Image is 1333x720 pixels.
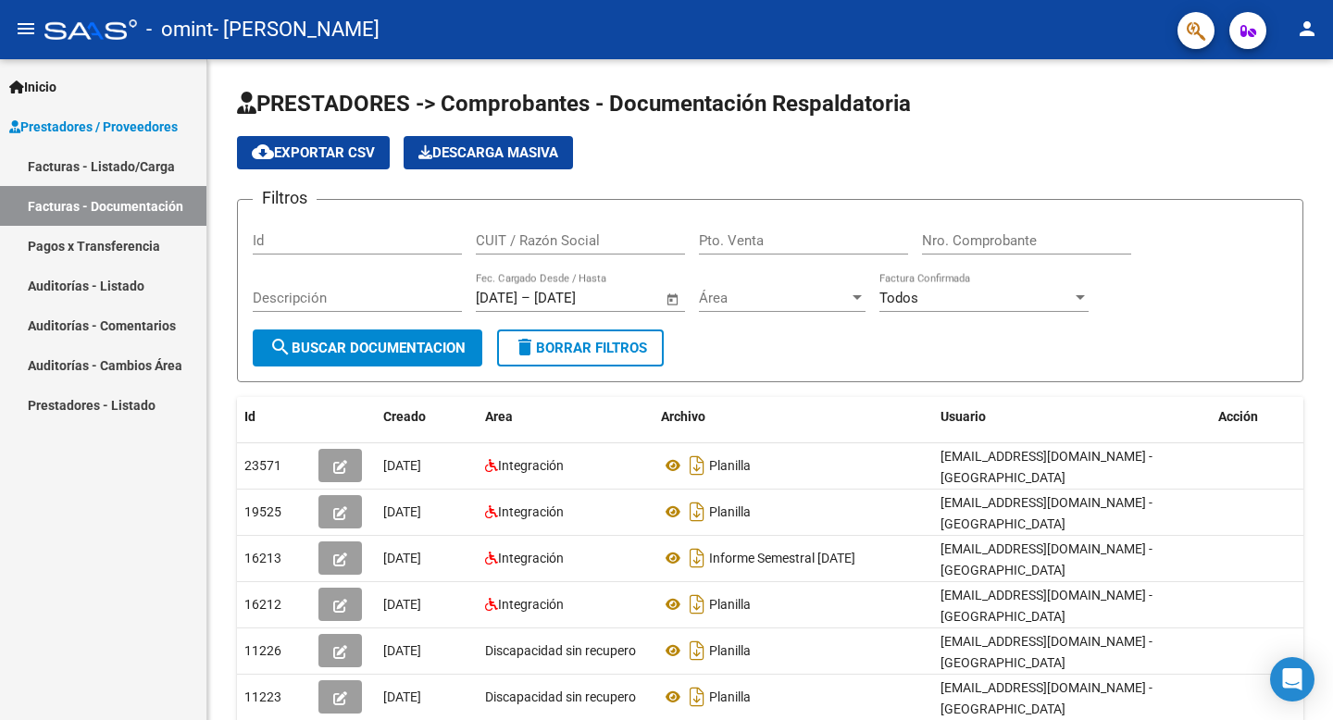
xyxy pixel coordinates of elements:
[404,136,573,169] app-download-masive: Descarga masiva de comprobantes (adjuntos)
[253,185,317,211] h3: Filtros
[244,458,281,473] span: 23571
[269,336,292,358] mat-icon: search
[253,329,482,366] button: Buscar Documentacion
[146,9,213,50] span: - omint
[478,397,654,437] datatable-header-cell: Area
[244,409,255,424] span: Id
[534,290,624,306] input: Fecha fin
[941,680,1152,716] span: [EMAIL_ADDRESS][DOMAIN_NAME] - [GEOGRAPHIC_DATA]
[941,449,1152,485] span: [EMAIL_ADDRESS][DOMAIN_NAME] - [GEOGRAPHIC_DATA]
[269,340,466,356] span: Buscar Documentacion
[244,551,281,565] span: 16213
[941,634,1152,670] span: [EMAIL_ADDRESS][DOMAIN_NAME] - [GEOGRAPHIC_DATA]
[244,643,281,658] span: 11226
[699,290,849,306] span: Área
[941,409,986,424] span: Usuario
[498,597,564,612] span: Integración
[485,643,636,658] span: Discapacidad sin recupero
[709,458,751,473] span: Planilla
[485,409,513,424] span: Area
[252,141,274,163] mat-icon: cloud_download
[709,504,751,519] span: Planilla
[1270,657,1314,701] div: Open Intercom Messenger
[685,451,709,480] i: Descargar documento
[485,689,636,704] span: Discapacidad sin recupero
[1211,397,1303,437] datatable-header-cell: Acción
[252,144,375,161] span: Exportar CSV
[933,397,1211,437] datatable-header-cell: Usuario
[244,504,281,519] span: 19525
[521,290,530,306] span: –
[383,551,421,565] span: [DATE]
[661,409,705,424] span: Archivo
[15,18,37,40] mat-icon: menu
[514,336,536,358] mat-icon: delete
[244,689,281,704] span: 11223
[244,597,281,612] span: 16212
[383,504,421,519] span: [DATE]
[418,144,558,161] span: Descarga Masiva
[476,290,517,306] input: Fecha inicio
[709,597,751,612] span: Planilla
[383,409,426,424] span: Creado
[383,689,421,704] span: [DATE]
[709,643,751,658] span: Planilla
[685,636,709,665] i: Descargar documento
[1296,18,1318,40] mat-icon: person
[709,689,751,704] span: Planilla
[213,9,380,50] span: - [PERSON_NAME]
[383,643,421,658] span: [DATE]
[383,458,421,473] span: [DATE]
[941,588,1152,624] span: [EMAIL_ADDRESS][DOMAIN_NAME] - [GEOGRAPHIC_DATA]
[237,397,311,437] datatable-header-cell: Id
[685,590,709,619] i: Descargar documento
[404,136,573,169] button: Descarga Masiva
[497,329,664,366] button: Borrar Filtros
[514,340,647,356] span: Borrar Filtros
[1218,409,1258,424] span: Acción
[9,117,178,137] span: Prestadores / Proveedores
[237,91,911,117] span: PRESTADORES -> Comprobantes - Documentación Respaldatoria
[498,458,564,473] span: Integración
[498,504,564,519] span: Integración
[685,497,709,527] i: Descargar documento
[9,77,56,97] span: Inicio
[383,597,421,612] span: [DATE]
[879,290,918,306] span: Todos
[376,397,478,437] datatable-header-cell: Creado
[498,551,564,565] span: Integración
[654,397,933,437] datatable-header-cell: Archivo
[709,551,855,565] span: Informe Semestral [DATE]
[663,289,684,310] button: Open calendar
[941,541,1152,577] span: [EMAIL_ADDRESS][DOMAIN_NAME] - [GEOGRAPHIC_DATA]
[685,682,709,712] i: Descargar documento
[941,495,1152,531] span: [EMAIL_ADDRESS][DOMAIN_NAME] - [GEOGRAPHIC_DATA]
[685,543,709,573] i: Descargar documento
[237,136,390,169] button: Exportar CSV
